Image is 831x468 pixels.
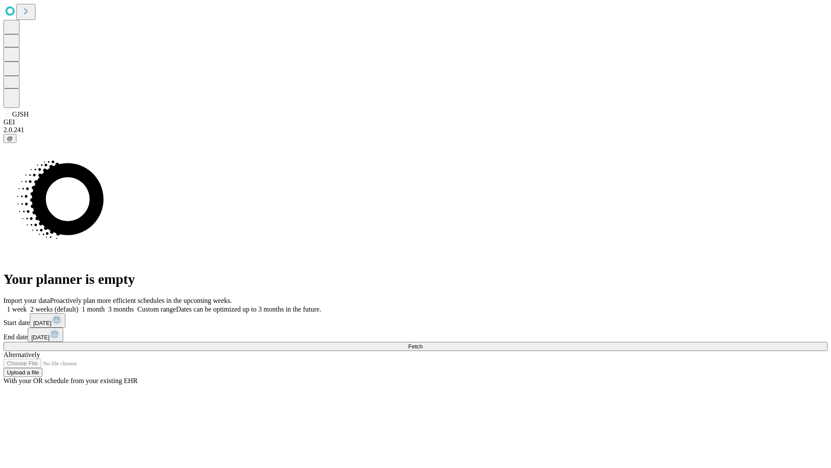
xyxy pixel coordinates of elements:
h1: Your planner is empty [3,271,828,287]
span: 1 week [7,305,27,313]
span: Alternatively [3,351,40,358]
span: Proactively plan more efficient schedules in the upcoming weeks. [50,297,232,304]
button: [DATE] [28,328,63,342]
button: Fetch [3,342,828,351]
span: [DATE] [31,334,49,341]
span: GJSH [12,110,29,118]
div: End date [3,328,828,342]
span: Fetch [408,343,422,350]
button: Upload a file [3,368,42,377]
span: 1 month [82,305,105,313]
span: Custom range [137,305,176,313]
span: 2 weeks (default) [30,305,78,313]
span: @ [7,135,13,142]
div: GEI [3,118,828,126]
div: Start date [3,313,828,328]
span: Dates can be optimized up to 3 months in the future. [176,305,321,313]
span: Import your data [3,297,50,304]
span: [DATE] [33,320,52,326]
span: With your OR schedule from your existing EHR [3,377,138,384]
span: 3 months [108,305,134,313]
button: @ [3,134,16,143]
button: [DATE] [30,313,65,328]
div: 2.0.241 [3,126,828,134]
